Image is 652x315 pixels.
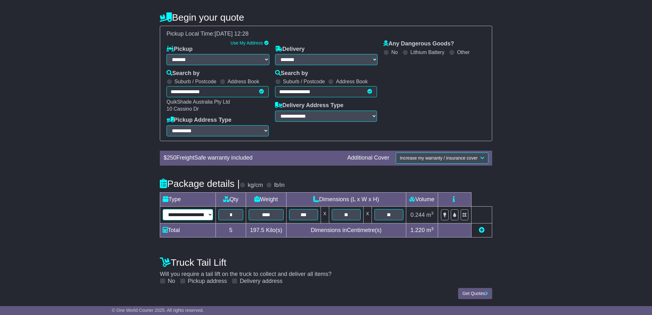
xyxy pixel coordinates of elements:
span: 197.5 [250,227,264,233]
label: Suburb / Postcode [283,79,325,85]
td: Kilo(s) [246,223,286,237]
label: Suburb / Postcode [174,79,216,85]
label: Any Dangerous Goods? [383,40,454,47]
sup: 3 [431,226,434,231]
label: Other [457,49,470,55]
td: Volume [406,192,438,206]
td: Weight [246,192,286,206]
label: Lithium Battery [410,49,444,55]
label: Pickup address [188,278,227,285]
td: Type [160,192,216,206]
td: Dimensions (L x W x H) [286,192,406,206]
h4: Package details | [160,178,240,189]
label: No [391,49,398,55]
label: lb/in [274,182,285,189]
label: No [168,278,175,285]
span: 1.220 [410,227,425,233]
span: Increase my warranty / insurance cover [400,155,478,161]
div: $ FreightSafe warranty included [160,154,344,161]
label: Pickup [167,46,193,53]
td: Dimensions in Centimetre(s) [286,223,406,237]
span: [DATE] 12:28 [215,31,249,37]
div: Pickup Local Time: [163,31,489,38]
label: Search by [275,70,308,77]
a: Use My Address [230,40,263,45]
button: Increase my warranty / insurance cover [396,153,488,164]
label: Address Book [336,79,368,85]
span: 0.244 [410,212,425,218]
span: QuikShade Australia Pty Ltd [167,99,230,105]
label: Search by [167,70,200,77]
h4: Begin your quote [160,12,492,23]
td: x [363,206,372,223]
div: Additional Cover [344,154,393,161]
label: kg/cm [248,182,263,189]
span: 10 Cassino Dr [167,106,199,112]
td: x [321,206,329,223]
label: Pickup Address Type [167,117,231,124]
span: 250 [167,154,176,161]
label: Address Book [228,79,259,85]
span: m [426,212,434,218]
div: Will you require a tail lift on the truck to collect and deliver all items? [157,254,495,285]
label: Delivery [275,46,305,53]
label: Delivery address [240,278,282,285]
h4: Truck Tail Lift [160,257,492,268]
button: Get Quotes [458,288,492,299]
td: Qty [216,192,246,206]
td: 5 [216,223,246,237]
sup: 3 [431,211,434,216]
td: Total [160,223,216,237]
span: © One World Courier 2025. All rights reserved. [112,308,204,313]
span: m [426,227,434,233]
a: Add new item [479,227,485,233]
label: Delivery Address Type [275,102,344,109]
